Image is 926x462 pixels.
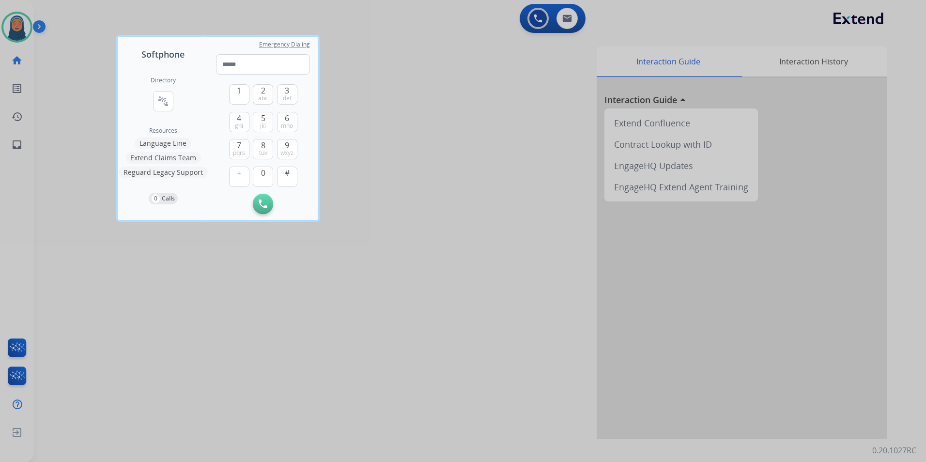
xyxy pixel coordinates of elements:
[259,200,267,208] img: call-button
[135,138,191,149] button: Language Line
[285,167,290,179] span: #
[283,94,292,102] span: def
[281,122,293,130] span: mno
[233,149,245,157] span: pqrs
[237,167,241,179] span: +
[259,149,267,157] span: tuv
[237,112,241,124] span: 4
[119,167,208,178] button: Reguard Legacy Support
[151,77,176,84] h2: Directory
[261,167,265,179] span: 0
[237,139,241,151] span: 7
[229,139,249,159] button: 7pqrs
[277,112,297,132] button: 6mno
[141,47,185,61] span: Softphone
[872,445,916,456] p: 0.20.1027RC
[152,194,160,203] p: 0
[280,149,293,157] span: wxyz
[261,139,265,151] span: 8
[277,84,297,105] button: 3def
[229,167,249,187] button: +
[253,139,273,159] button: 8tuv
[149,127,177,135] span: Resources
[237,85,241,96] span: 1
[258,94,268,102] span: abc
[261,85,265,96] span: 2
[253,167,273,187] button: 0
[235,122,243,130] span: ghi
[253,112,273,132] button: 5jkl
[285,139,289,151] span: 9
[261,112,265,124] span: 5
[162,194,175,203] p: Calls
[229,84,249,105] button: 1
[260,122,266,130] span: jkl
[229,112,249,132] button: 4ghi
[253,84,273,105] button: 2abc
[125,152,201,164] button: Extend Claims Team
[157,95,169,107] mat-icon: connect_without_contact
[285,112,289,124] span: 6
[285,85,289,96] span: 3
[259,41,310,48] span: Emergency Dialing
[149,193,178,204] button: 0Calls
[277,139,297,159] button: 9wxyz
[277,167,297,187] button: #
